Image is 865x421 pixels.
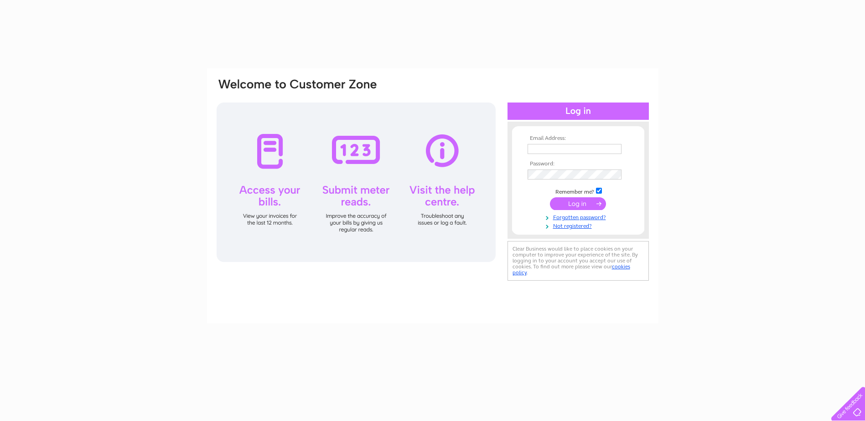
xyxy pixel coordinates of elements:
[513,263,630,276] a: cookies policy
[525,186,631,195] td: Remember me?
[508,241,649,281] div: Clear Business would like to place cookies on your computer to improve your experience of the sit...
[528,221,631,230] a: Not registered?
[525,161,631,167] th: Password:
[525,135,631,142] th: Email Address:
[550,197,606,210] input: Submit
[528,212,631,221] a: Forgotten password?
